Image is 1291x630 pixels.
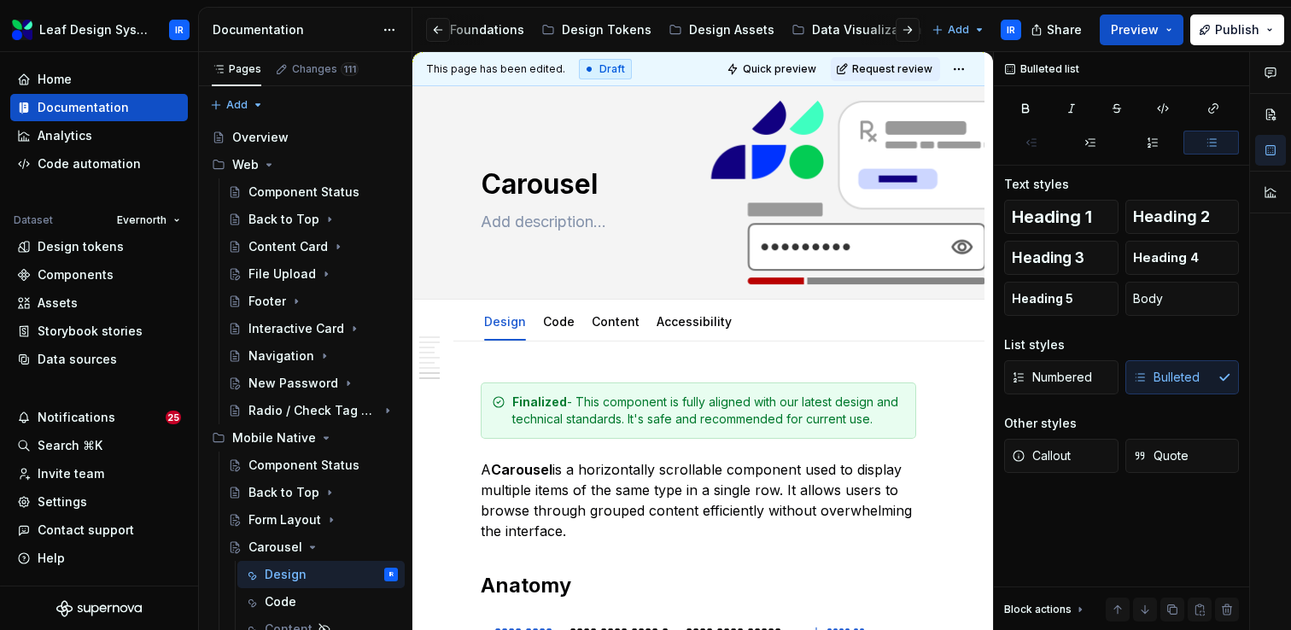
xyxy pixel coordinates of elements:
[1133,208,1210,225] span: Heading 2
[166,411,181,424] span: 25
[592,314,640,329] a: Content
[248,484,319,501] div: Back to Top
[10,432,188,459] button: Search ⌘K
[1111,21,1159,38] span: Preview
[948,23,969,37] span: Add
[543,314,575,329] a: Code
[265,566,307,583] div: Design
[491,461,552,478] strong: Carousel
[10,122,188,149] a: Analytics
[812,21,922,38] div: Data Visualization
[12,20,32,40] img: 6e787e26-f4c0-4230-8924-624fe4a2d214.png
[248,211,319,228] div: Back to Top
[562,21,651,38] div: Design Tokens
[38,127,92,144] div: Analytics
[1125,439,1240,473] button: Quote
[1012,208,1092,225] span: Heading 1
[10,318,188,345] a: Storybook stories
[221,206,405,233] a: Back to Top
[10,545,188,572] button: Help
[481,572,916,599] h2: Anatomy
[1100,15,1183,45] button: Preview
[38,522,134,539] div: Contact support
[341,62,359,76] span: 111
[221,452,405,479] a: Component Status
[1004,176,1069,193] div: Text styles
[248,320,344,337] div: Interactive Card
[512,394,905,428] div: - This component is fully aligned with our latest design and technical standards. It's safe and r...
[1133,249,1199,266] span: Heading 4
[232,156,259,173] div: Web
[248,402,377,419] div: Radio / Check Tag Group
[1004,439,1119,473] button: Callout
[205,93,269,117] button: Add
[56,600,142,617] svg: Supernova Logo
[109,208,188,232] button: Evernorth
[10,94,188,121] a: Documentation
[248,457,359,474] div: Component Status
[10,460,188,487] a: Invite team
[205,151,405,178] div: Web
[232,429,316,446] div: Mobile Native
[512,394,567,409] strong: Finalized
[38,351,117,368] div: Data sources
[10,404,188,431] button: Notifications25
[481,459,916,541] p: A is a horizontally scrollable component used to display multiple items of the same type in a sin...
[38,238,124,255] div: Design tokens
[221,479,405,506] a: Back to Top
[484,314,526,329] a: Design
[117,213,166,227] span: Evernorth
[1012,290,1073,307] span: Heading 5
[221,506,405,534] a: Form Layout
[1004,415,1077,432] div: Other styles
[10,261,188,289] a: Components
[423,13,923,47] div: Page tree
[3,11,195,48] button: Leaf Design SystemIR
[248,265,316,283] div: File Upload
[38,99,129,116] div: Documentation
[1125,282,1240,316] button: Body
[585,303,646,339] div: Content
[1004,200,1119,234] button: Heading 1
[1215,21,1259,38] span: Publish
[205,424,405,452] div: Mobile Native
[212,62,261,76] div: Pages
[1004,598,1087,621] div: Block actions
[650,303,739,339] div: Accessibility
[265,593,296,610] div: Code
[38,409,115,426] div: Notifications
[10,289,188,317] a: Assets
[1007,23,1015,37] div: IR
[1125,200,1240,234] button: Heading 2
[205,124,405,151] a: Overview
[579,59,632,79] div: Draft
[1012,249,1084,266] span: Heading 3
[389,566,394,583] div: IR
[232,129,289,146] div: Overview
[689,21,774,38] div: Design Assets
[926,18,990,42] button: Add
[477,303,533,339] div: Design
[852,62,932,76] span: Request review
[1004,360,1119,394] button: Numbered
[221,233,405,260] a: Content Card
[536,303,581,339] div: Code
[213,21,374,38] div: Documentation
[237,561,405,588] a: DesignIR
[221,370,405,397] a: New Password
[10,516,188,544] button: Contact support
[248,539,302,556] div: Carousel
[175,23,184,37] div: IR
[1022,15,1093,45] button: Share
[1133,290,1163,307] span: Body
[221,534,405,561] a: Carousel
[10,488,188,516] a: Settings
[1047,21,1082,38] span: Share
[10,150,188,178] a: Code automation
[38,493,87,510] div: Settings
[38,266,114,283] div: Components
[221,397,405,424] a: Radio / Check Tag Group
[1004,336,1065,353] div: List styles
[1012,447,1071,464] span: Callout
[1004,241,1119,275] button: Heading 3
